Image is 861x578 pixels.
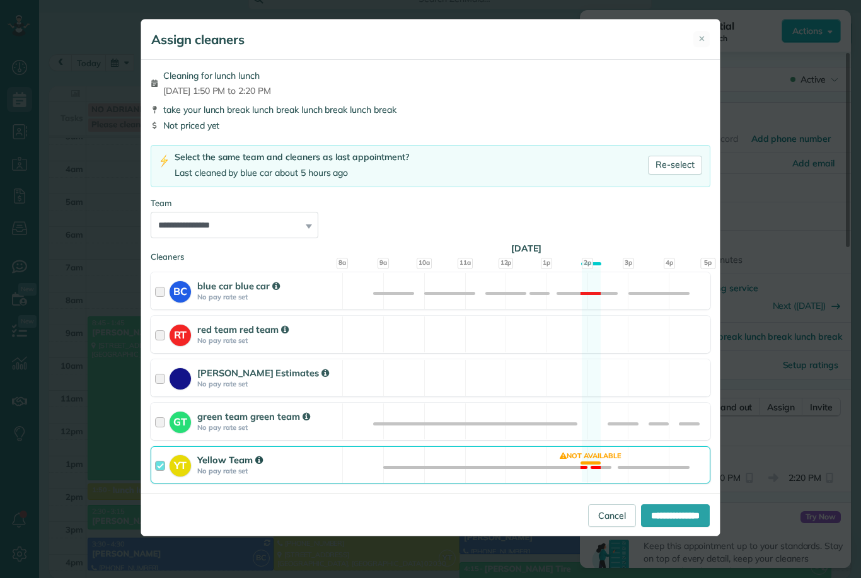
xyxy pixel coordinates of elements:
[197,336,338,345] strong: No pay rate set
[151,119,710,132] div: Not priced yet
[159,154,170,168] img: lightning-bolt-icon-94e5364df696ac2de96d3a42b8a9ff6ba979493684c50e6bbbcda72601fa0d29.png
[151,103,710,116] div: take your lunch break lunch break lunch break lunch break
[197,292,338,301] strong: No pay rate set
[197,379,338,388] strong: No pay rate set
[151,251,710,255] div: Cleaners
[197,454,263,466] strong: Yellow Team
[170,281,191,299] strong: BC
[197,280,280,292] strong: blue car blue car
[163,69,271,82] span: Cleaning for lunch lunch
[588,504,636,527] a: Cancel
[170,455,191,473] strong: YT
[197,423,338,432] strong: No pay rate set
[197,466,338,475] strong: No pay rate set
[698,33,705,45] span: ✕
[648,156,702,175] a: Re-select
[151,31,245,49] h5: Assign cleaners
[170,325,191,342] strong: RT
[151,197,710,209] div: Team
[175,166,409,180] div: Last cleaned by blue car about 5 hours ago
[170,412,191,429] strong: GT
[197,367,329,379] strong: [PERSON_NAME] Estimates
[175,151,409,164] div: Select the same team and cleaners as last appointment?
[163,84,271,97] span: [DATE] 1:50 PM to 2:20 PM
[197,410,310,422] strong: green team green team
[197,323,289,335] strong: red team red team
